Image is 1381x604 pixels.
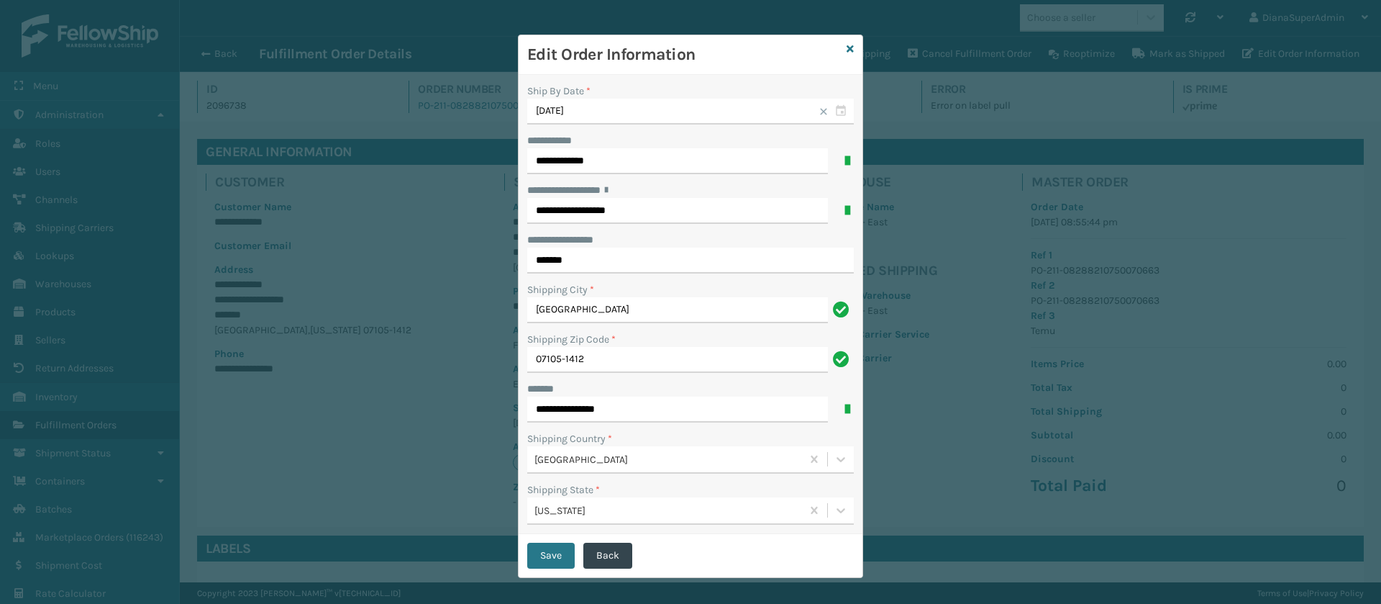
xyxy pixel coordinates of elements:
h3: Edit Order Information [527,44,841,66]
label: Shipping City [527,282,594,297]
label: Shipping Zip Code [527,332,616,347]
input: MM/DD/YYYY [527,99,854,125]
label: Shipping Country [527,431,612,446]
label: Ship By Date [527,85,591,97]
div: [US_STATE] [534,503,803,518]
button: Save [527,543,575,569]
label: Shipping State [527,482,600,497]
button: Back [583,543,632,569]
div: [GEOGRAPHIC_DATA] [534,452,803,467]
